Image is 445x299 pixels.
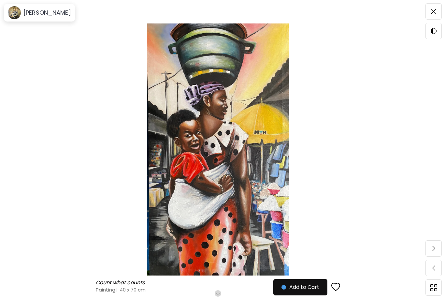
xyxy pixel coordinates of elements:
h4: Painting | 40 x 70 cm [96,286,288,293]
button: Add to Cart [273,279,327,295]
button: favorites [327,278,344,296]
span: Add to Cart [281,283,319,291]
h6: Count what counts [96,279,147,286]
h6: [PERSON_NAME] [23,9,71,17]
